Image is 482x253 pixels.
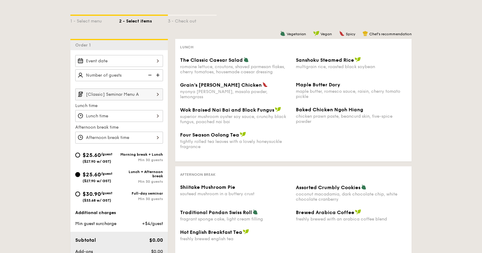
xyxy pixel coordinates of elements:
span: Grain's [PERSON_NAME] Chicken [180,82,262,88]
img: icon-chef-hat.a58ddaea.svg [363,31,368,36]
img: icon-reduce.1d2dbef1.svg [145,69,154,81]
span: Baked Chicken Ngoh Hiang [296,107,363,113]
div: maple butter, romesco sauce, raisin, cherry tomato pickle [296,89,407,99]
div: coconut macadamia, dark chocolate chip, white chocolate cranberry [296,192,407,202]
span: The Classic Caesar Salad [180,57,243,63]
div: sauteed mushroom in a buttery crust [180,191,291,196]
label: Lunch time [75,103,163,109]
div: superior mushroom oyster soy sauce, crunchy black fungus, poached nai bai [180,114,291,124]
input: $25.60/guest($27.90 w/ GST)Lunch + Afternoon breakMin 30 guests [75,172,80,177]
input: Number of guests [75,69,163,81]
div: fragrant sponge cake, light cream filling [180,217,291,222]
div: 1 - Select menu [70,16,119,24]
input: Event date [75,55,163,67]
input: $25.60/guest($27.90 w/ GST)Morning break + LunchMin 30 guests [75,153,80,158]
span: Wok Braised Nai Bai and Black Fungus [180,107,274,113]
span: $30.90 [83,191,101,197]
div: nyonya [PERSON_NAME], masala powder, lemongrass [180,89,291,99]
span: $0.00 [149,237,163,243]
span: Order 1 [75,43,93,48]
div: Additional charges [75,210,163,216]
img: icon-vegan.f8ff3823.svg [355,57,361,62]
span: Vegetarian [287,32,306,36]
span: Maple Butter Dory [296,82,340,88]
span: Assorted Crumbly Cookies [296,185,360,190]
img: icon-vegan.f8ff3823.svg [313,31,319,36]
img: icon-vegan.f8ff3823.svg [275,107,281,112]
span: Subtotal [75,237,96,243]
span: Lunch [180,45,193,49]
span: ($27.90 w/ GST) [83,179,111,183]
div: romaine lettuce, croutons, shaved parmesan flakes, cherry tomatoes, housemade caesar dressing [180,64,291,75]
div: Min 30 guests [119,158,163,162]
div: Lunch + Afternoon break [119,170,163,178]
div: Min 30 guests [119,179,163,184]
span: Brewed Arabica Coffee [296,210,354,215]
img: icon-chevron-right.3c0dfbd6.svg [153,88,163,100]
span: /guest [101,172,112,176]
img: icon-add.58712e84.svg [154,69,163,81]
div: 2 - Select items [119,16,168,24]
span: ($33.68 w/ GST) [83,198,111,203]
input: Lunch time [75,110,163,122]
span: +$4/guest [142,221,163,226]
span: Shiitake Mushroom Pie [180,184,235,190]
img: icon-spicy.37a8142b.svg [262,82,268,87]
span: /guest [101,191,112,195]
img: icon-vegetarian.fe4039eb.svg [243,57,249,62]
img: icon-vegan.f8ff3823.svg [240,132,246,137]
img: icon-vegetarian.fe4039eb.svg [280,31,285,36]
div: chicken prawn paste, beancurd skin, five-spice powder [296,114,407,124]
label: Afternoon break time [75,124,163,130]
div: Morning break + Lunch [119,152,163,157]
div: freshly brewed english tea [180,236,291,241]
img: icon-vegetarian.fe4039eb.svg [253,209,258,215]
span: Sanshoku Steamed Rice [296,57,354,63]
span: Hot English Breakfast Tea [180,229,242,235]
span: ($27.90 w/ GST) [83,159,111,164]
span: Vegan [321,32,332,36]
span: $25.60 [83,152,101,158]
img: icon-vegan.f8ff3823.svg [243,229,249,234]
span: /guest [101,152,112,156]
span: Afternoon break [180,172,215,177]
span: $25.60 [83,171,101,178]
img: icon-vegan.f8ff3823.svg [355,209,361,215]
div: freshly brewed with an arabica coffee blend [296,217,407,222]
span: Four Season Oolong Tea [180,132,239,138]
div: multigrain rice, roasted black soybean [296,64,407,69]
span: Chef's recommendation [369,32,412,36]
span: Traditional Pandan Swiss Roll [180,210,252,215]
span: Min guest surcharge [75,221,116,226]
input: Afternoon break time [75,132,163,144]
div: Full-day seminar [119,191,163,196]
div: 3 - Check out [168,16,217,24]
div: Min 30 guests [119,197,163,201]
span: Spicy [346,32,355,36]
input: $30.90/guest($33.68 w/ GST)Full-day seminarMin 30 guests [75,192,80,196]
img: icon-spicy.37a8142b.svg [339,31,345,36]
img: icon-vegetarian.fe4039eb.svg [361,184,367,190]
div: tightly rolled tea leaves with a lovely honeysuckle fragrance [180,139,291,149]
